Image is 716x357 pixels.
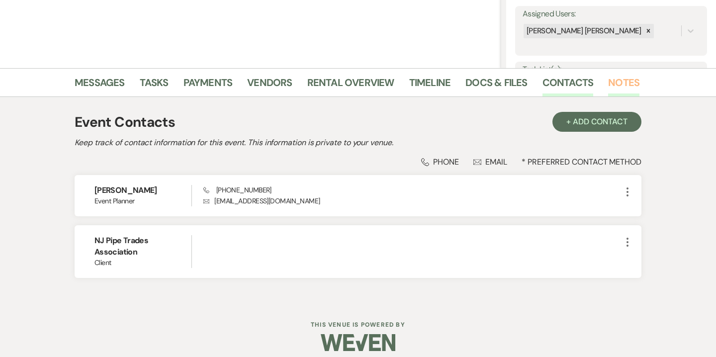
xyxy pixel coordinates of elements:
a: Tasks [140,75,169,96]
a: Rental Overview [307,75,394,96]
button: + Add Contact [552,112,641,132]
div: * Preferred Contact Method [75,157,641,167]
a: Payments [183,75,233,96]
label: Task List(s): [523,63,700,77]
a: Timeline [409,75,451,96]
div: Email [473,157,508,167]
span: [PHONE_NUMBER] [203,185,271,194]
label: Assigned Users: [523,7,700,21]
div: [PERSON_NAME] [PERSON_NAME] [524,24,643,38]
a: Notes [608,75,639,96]
a: Contacts [542,75,594,96]
h6: NJ Pipe Trades Association [94,235,191,258]
h6: [PERSON_NAME] [94,185,191,196]
p: [EMAIL_ADDRESS][DOMAIN_NAME] [203,195,622,206]
h2: Keep track of contact information for this event. This information is private to your venue. [75,137,641,149]
span: Event Planner [94,196,191,206]
a: Docs & Files [465,75,527,96]
a: Messages [75,75,125,96]
h1: Event Contacts [75,112,175,133]
div: Phone [421,157,459,167]
a: Vendors [247,75,292,96]
span: Client [94,258,191,268]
